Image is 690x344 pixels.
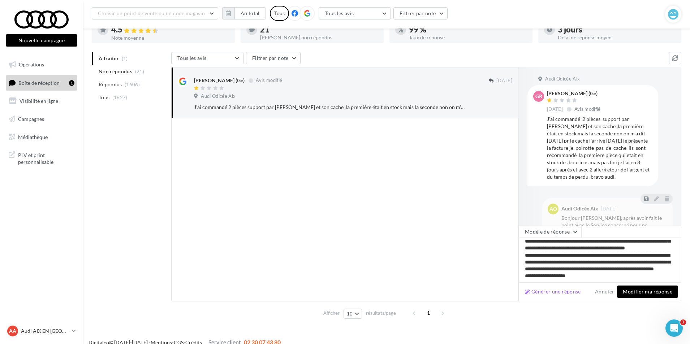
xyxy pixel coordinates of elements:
span: 1 [680,319,686,325]
div: J'ai commandé 2 pièces support par [PERSON_NAME] et son cache ,la première était en stock mais la... [547,116,652,180]
a: PLV et print personnalisable [4,147,79,169]
button: Filtrer par note [393,7,448,19]
button: Modifier ma réponse [617,286,678,298]
div: Délai de réponse moyen [558,35,676,40]
button: Au total [234,7,266,19]
span: [DATE] [547,106,563,113]
div: 1 [69,80,74,86]
span: Gr [535,93,542,100]
span: 10 [347,311,353,317]
div: Audi Odicée Aix [561,206,598,211]
button: Générer une réponse [522,287,584,296]
div: 21 [260,26,378,34]
span: (1606) [125,82,140,87]
span: Tous les avis [325,10,354,16]
div: 99 % [409,26,527,34]
button: Annuler [592,287,617,296]
a: Opérations [4,57,79,72]
span: Boîte de réception [18,79,60,86]
span: (1627) [112,95,128,100]
span: Tous [99,94,109,101]
button: Au total [222,7,266,19]
div: 3 jours [558,26,676,34]
div: [PERSON_NAME] (Gé) [547,91,602,96]
button: Tous les avis [171,52,243,64]
button: Filtrer par note [246,52,301,64]
span: Répondus [99,81,122,88]
iframe: Intercom live chat [665,319,683,337]
span: résultats/page [366,310,396,317]
div: Bonjour [PERSON_NAME], après avoir fait le point avec le Service concerné nous ne comprenons pas ... [561,214,667,258]
span: AO [549,205,557,213]
a: Campagnes [4,112,79,127]
button: Modèle de réponse [519,226,582,238]
a: Boîte de réception1 [4,75,79,91]
span: Médiathèque [18,134,48,140]
span: PLV et print personnalisable [18,150,74,166]
p: Audi AIX EN [GEOGRAPHIC_DATA] [21,327,69,335]
button: 10 [344,309,362,319]
div: [PERSON_NAME] non répondus [260,35,378,40]
div: Taux de réponse [409,35,527,40]
div: [PERSON_NAME] (Gé) [194,77,245,84]
span: [DATE] [601,206,617,211]
span: Tous les avis [177,55,207,61]
div: Note moyenne [111,35,229,40]
a: Visibilité en ligne [4,93,79,109]
div: Tous [270,6,289,21]
span: Afficher [323,310,340,317]
span: Visibilité en ligne [20,98,58,104]
span: AA [9,327,16,335]
div: 4.5 [111,26,229,34]
span: Non répondus [99,68,132,75]
span: Opérations [19,61,44,68]
button: Tous les avis [319,7,391,19]
div: J'ai commandé 2 pièces support par [PERSON_NAME] et son cache ,la première était en stock mais la... [194,104,465,111]
span: Audi Odicée Aix [545,76,580,82]
a: AA Audi AIX EN [GEOGRAPHIC_DATA] [6,324,77,338]
a: Médiathèque [4,130,79,145]
span: [DATE] [496,78,512,84]
button: Nouvelle campagne [6,34,77,47]
span: Audi Odicée Aix [201,93,236,100]
span: Choisir un point de vente ou un code magasin [98,10,205,16]
span: Campagnes [18,116,44,122]
span: Avis modifié [574,106,601,112]
button: Choisir un point de vente ou un code magasin [92,7,218,19]
span: Avis modifié [256,78,282,83]
span: 1 [423,307,434,319]
span: (21) [135,69,144,74]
